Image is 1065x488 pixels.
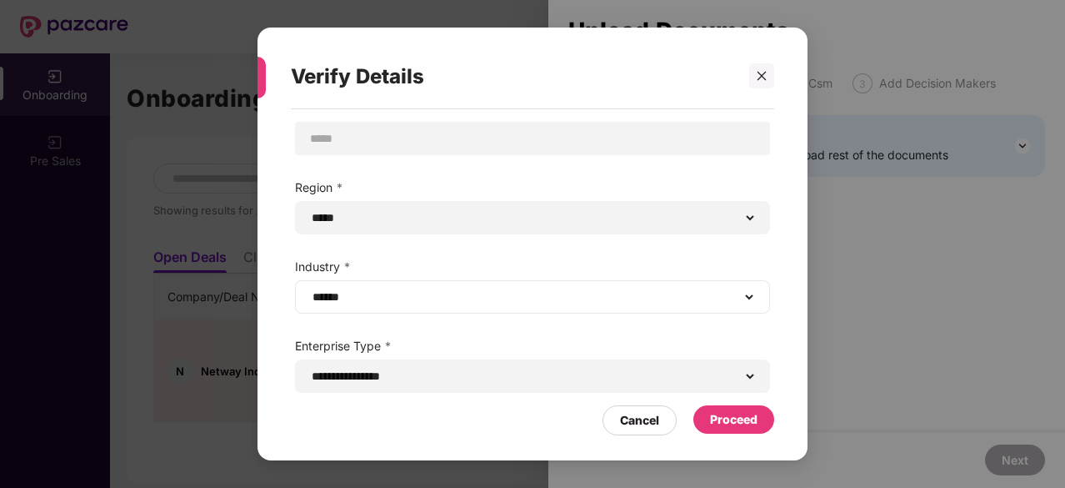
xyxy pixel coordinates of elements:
label: Enterprise Type [295,337,770,355]
div: Cancel [620,411,659,430]
span: close [756,70,767,82]
label: Region [295,179,770,197]
div: Proceed [710,410,757,429]
div: Verify Details [291,44,734,109]
label: Industry [295,258,770,276]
